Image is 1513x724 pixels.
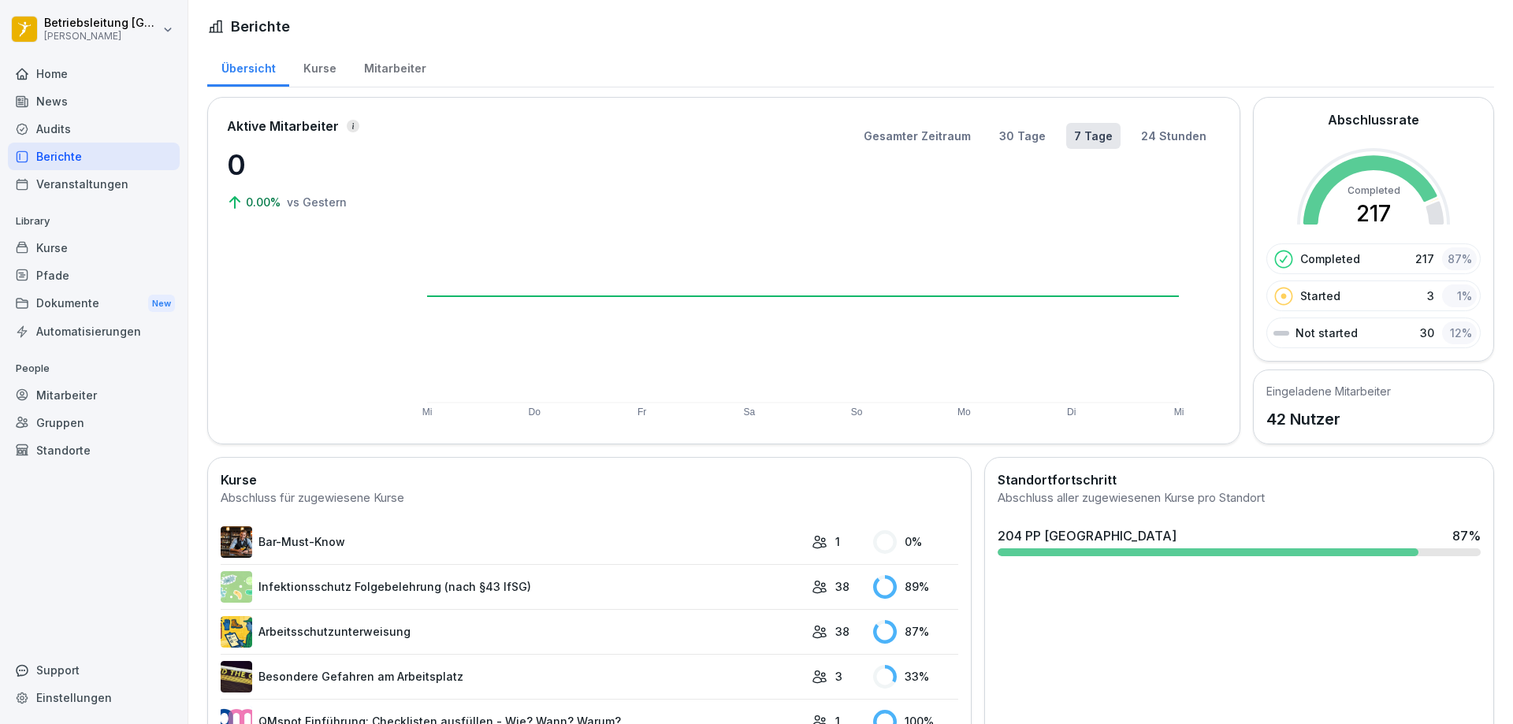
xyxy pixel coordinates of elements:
div: 12 % [1442,321,1477,344]
img: zq4t51x0wy87l3xh8s87q7rq.png [221,661,252,692]
a: Kurse [8,234,180,262]
div: Abschluss für zugewiesene Kurse [221,489,958,507]
a: Gruppen [8,409,180,436]
div: Support [8,656,180,684]
a: Besondere Gefahren am Arbeitsplatz [221,661,804,692]
text: So [851,407,863,418]
a: Einstellungen [8,684,180,711]
p: 217 [1415,251,1434,267]
p: Aktive Mitarbeiter [227,117,339,136]
a: Automatisierungen [8,317,180,345]
a: Standorte [8,436,180,464]
button: 24 Stunden [1133,123,1214,149]
h2: Abschlussrate [1328,110,1419,129]
a: Veranstaltungen [8,170,180,198]
p: vs Gestern [287,194,347,210]
div: Abschluss aller zugewiesenen Kurse pro Standort [998,489,1481,507]
p: Completed [1300,251,1360,267]
a: Übersicht [207,46,289,87]
div: 0 % [873,530,958,554]
a: DokumenteNew [8,289,180,318]
div: Dokumente [8,289,180,318]
p: Library [8,209,180,234]
text: Mi [422,407,433,418]
a: Audits [8,115,180,143]
div: 87 % [1452,526,1481,545]
img: bgsrfyvhdm6180ponve2jajk.png [221,616,252,648]
h5: Eingeladene Mitarbeiter [1266,383,1391,399]
p: 0 [227,143,385,186]
div: 89 % [873,575,958,599]
a: Mitarbeiter [350,46,440,87]
a: Kurse [289,46,350,87]
p: Not started [1296,325,1358,341]
text: Fr [638,407,646,418]
p: 42 Nutzer [1266,407,1391,431]
p: 3 [1427,288,1434,304]
a: News [8,87,180,115]
p: 38 [835,623,849,640]
p: 0.00% [246,194,284,210]
p: [PERSON_NAME] [44,31,159,42]
p: 1 [835,533,840,550]
button: 30 Tage [991,123,1054,149]
text: Mi [1174,407,1184,418]
div: 204 PP [GEOGRAPHIC_DATA] [998,526,1177,545]
div: 1 % [1442,284,1477,307]
p: People [8,356,180,381]
a: Pfade [8,262,180,289]
text: Sa [744,407,756,418]
a: Mitarbeiter [8,381,180,409]
a: Home [8,60,180,87]
text: Do [529,407,541,418]
p: 3 [835,668,842,685]
a: Berichte [8,143,180,170]
h2: Kurse [221,470,958,489]
h1: Berichte [231,16,290,37]
text: Mo [957,407,971,418]
div: New [148,295,175,313]
div: 87 % [873,620,958,644]
p: 38 [835,578,849,595]
p: Betriebsleitung [GEOGRAPHIC_DATA] [44,17,159,30]
a: Arbeitsschutzunterweisung [221,616,804,648]
a: 204 PP [GEOGRAPHIC_DATA]87% [991,520,1487,562]
p: Started [1300,288,1340,304]
h2: Standortfortschritt [998,470,1481,489]
img: tgff07aey9ahi6f4hltuk21p.png [221,571,252,603]
img: avw4yih0pjczq94wjribdn74.png [221,526,252,558]
div: 87 % [1442,247,1477,270]
button: 7 Tage [1066,123,1121,149]
div: 33 % [873,665,958,689]
text: Di [1067,407,1076,418]
a: Bar-Must-Know [221,526,804,558]
button: Gesamter Zeitraum [856,123,979,149]
p: 30 [1420,325,1434,341]
a: Infektionsschutz Folgebelehrung (nach §43 IfSG) [221,571,804,603]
